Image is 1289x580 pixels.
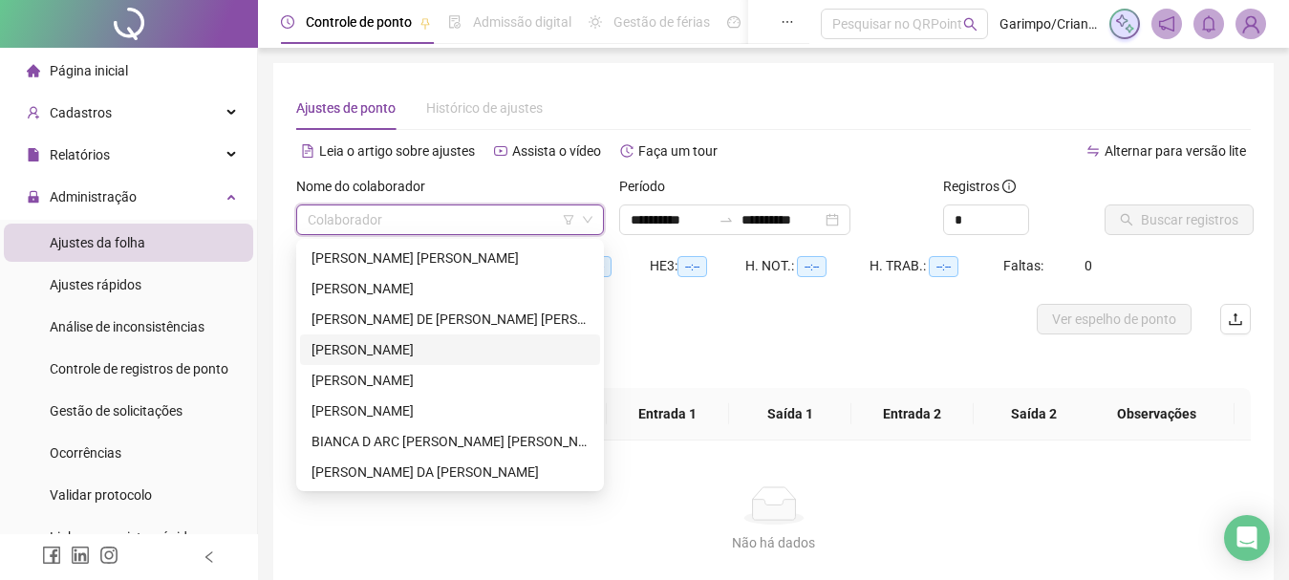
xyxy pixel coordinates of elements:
[306,14,412,30] span: Controle de ponto
[319,532,1228,553] div: Não há dados
[426,100,543,116] span: Histórico de ajustes
[1200,15,1217,32] span: bell
[727,15,741,29] span: dashboard
[50,529,195,545] span: Link para registro rápido
[300,426,600,457] div: BIANCA D ARC GONCALVES CARDOSO
[71,546,90,565] span: linkedin
[300,457,600,487] div: CLAUDIO DA ROSA ABREU
[1085,258,1092,273] span: 0
[50,235,145,250] span: Ajustes da folha
[312,370,589,391] div: [PERSON_NAME]
[50,403,183,419] span: Gestão de solicitações
[50,361,228,376] span: Controle de registros de ponto
[301,144,314,158] span: file-text
[1236,10,1265,38] img: 2226
[650,255,745,277] div: HE 3:
[719,212,734,227] span: swap-right
[582,214,593,226] span: down
[677,256,707,277] span: --:--
[589,15,602,29] span: sun
[619,176,677,197] label: Período
[312,247,589,269] div: [PERSON_NAME] [PERSON_NAME]
[1105,204,1254,235] button: Buscar registros
[1086,144,1100,158] span: swap
[512,143,601,159] span: Assista o vídeo
[319,143,475,159] span: Leia o artigo sobre ajustes
[50,445,121,461] span: Ocorrências
[607,388,729,440] th: Entrada 1
[312,462,589,483] div: [PERSON_NAME] DA [PERSON_NAME]
[1114,13,1135,34] img: sparkle-icon.fc2bf0ac1784a2077858766a79e2daf3.svg
[296,176,438,197] label: Nome do colaborador
[50,63,128,78] span: Página inicial
[729,388,851,440] th: Saída 1
[613,14,710,30] span: Gestão de férias
[719,212,734,227] span: to
[929,256,958,277] span: --:--
[312,431,589,452] div: BIANCA D ARC [PERSON_NAME] [PERSON_NAME]
[50,277,141,292] span: Ajustes rápidos
[781,15,794,29] span: ellipsis
[50,319,204,334] span: Análise de inconsistências
[745,255,870,277] div: H. NOT.:
[300,396,600,426] div: ANDRESSA PEREIRA SOUZA
[27,106,40,119] span: user-add
[448,15,462,29] span: file-done
[943,176,1016,197] span: Registros
[1224,515,1270,561] div: Open Intercom Messenger
[312,400,589,421] div: [PERSON_NAME]
[27,64,40,77] span: home
[42,546,61,565] span: facebook
[27,190,40,204] span: lock
[797,256,827,277] span: --:--
[473,14,571,30] span: Admissão digital
[281,15,294,29] span: clock-circle
[851,388,974,440] th: Entrada 2
[999,13,1098,34] span: Garimpo/Criantili - O GARIMPO
[300,273,600,304] div: ADRIANA NASCIMENTO DA SILVA
[1094,403,1219,424] span: Observações
[312,278,589,299] div: [PERSON_NAME]
[870,255,1003,277] div: H. TRAB.:
[50,189,137,204] span: Administração
[620,144,634,158] span: history
[296,100,396,116] span: Ajustes de ponto
[99,546,118,565] span: instagram
[300,334,600,365] div: ALESSANDRA MARA OLIVEIRA SANTANA
[300,365,600,396] div: ALTEMAR FERNANDES ALVES
[419,17,431,29] span: pushpin
[963,17,977,32] span: search
[638,143,718,159] span: Faça um tour
[1002,180,1016,193] span: info-circle
[312,309,589,330] div: [PERSON_NAME] DE [PERSON_NAME] [PERSON_NAME]
[50,105,112,120] span: Cadastros
[1158,15,1175,32] span: notification
[1105,143,1246,159] span: Alternar para versão lite
[974,388,1096,440] th: Saída 2
[1037,304,1192,334] button: Ver espelho de ponto
[27,148,40,161] span: file
[312,339,589,360] div: [PERSON_NAME]
[563,214,574,226] span: filter
[300,243,600,273] div: ADRIANA ELISABETE DE CAMARGO ALMEIDA
[50,487,152,503] span: Validar protocolo
[203,550,216,564] span: left
[1079,388,1235,440] th: Observações
[300,304,600,334] div: ALBERICO DE JESUS GOUVEIA COELHO JUNIOR
[1003,258,1046,273] span: Faltas:
[50,147,110,162] span: Relatórios
[1228,311,1243,327] span: upload
[494,144,507,158] span: youtube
